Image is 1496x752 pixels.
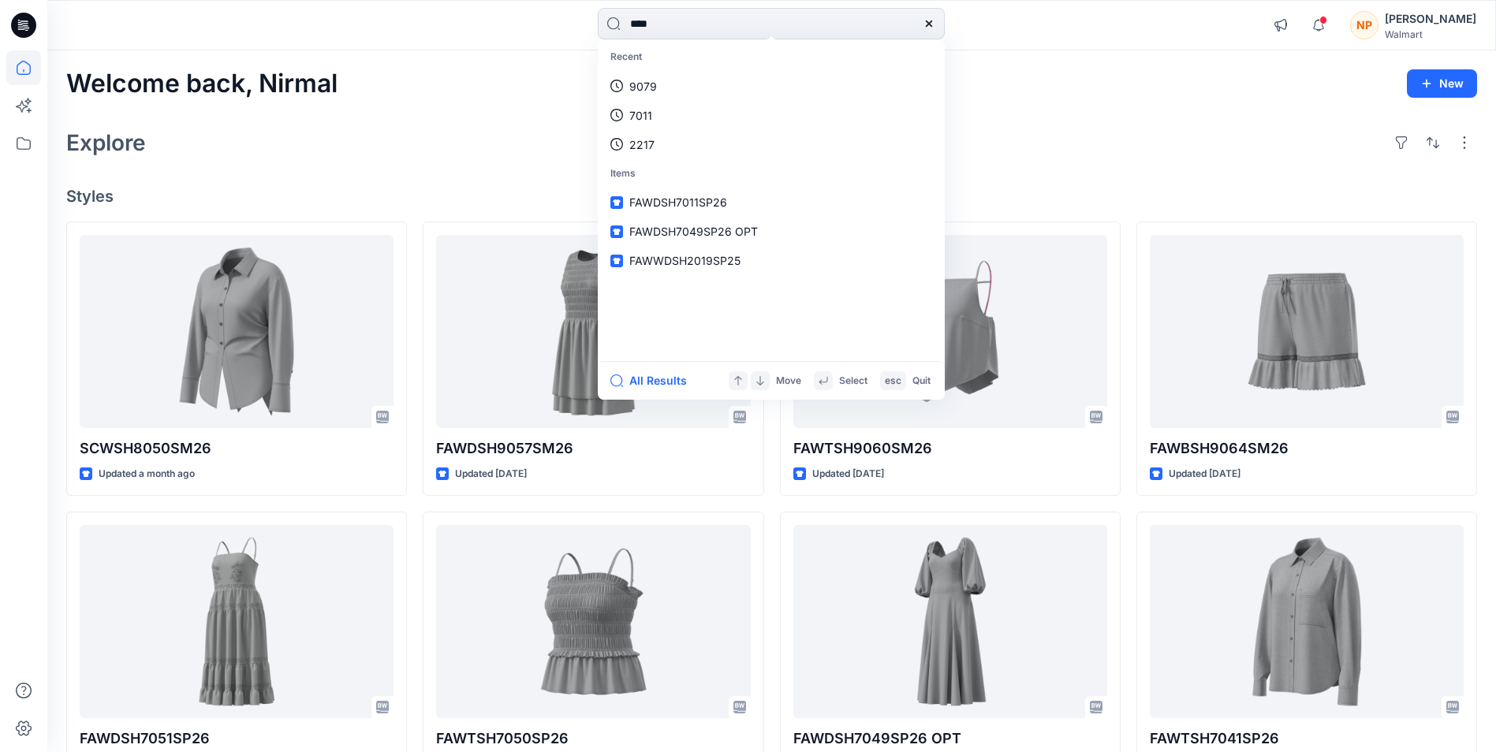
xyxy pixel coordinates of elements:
p: Move [776,373,801,389]
p: FAWDSH9057SM26 [436,437,750,460]
p: FAWDSH7049SP26 OPT [793,728,1107,750]
button: All Results [610,371,697,390]
p: 9079 [629,78,657,95]
div: [PERSON_NAME] [1385,9,1476,28]
p: FAWTSH7050SP26 [436,728,750,750]
a: FAWBSH9064SM26 [1150,235,1464,428]
a: FAWTSH7041SP26 [1150,525,1464,718]
a: FAWWDSH2019SP25 [601,246,942,275]
h2: Explore [66,130,146,155]
p: Recent [601,43,942,72]
p: Quit [912,373,931,389]
span: FAWDSH7049SP26 OPT [629,225,758,238]
a: SCWSH8050SM26 [80,235,394,428]
p: Updated a month ago [99,466,195,482]
a: FAWTSH9060SM26 [793,235,1107,428]
h2: Welcome back, Nirmal [66,69,338,99]
a: 7011 [601,101,942,130]
a: FAWDSH7011SP26 [601,188,942,217]
p: 7011 [629,107,652,124]
p: esc [885,373,901,389]
p: FAWTSH9060SM26 [793,437,1107,460]
p: SCWSH8050SM26 [80,437,394,460]
p: Select [839,373,867,389]
div: NP [1350,11,1378,39]
p: FAWBSH9064SM26 [1150,437,1464,460]
a: FAWDSH7049SP26 OPT [601,217,942,246]
a: 2217 [601,130,942,159]
a: 9079 [601,72,942,101]
p: Updated [DATE] [455,466,527,482]
p: Items [601,159,942,188]
a: FAWDSH9057SM26 [436,235,750,428]
button: New [1407,69,1477,98]
p: Updated [DATE] [1169,466,1240,482]
h4: Styles [66,187,1477,206]
a: FAWDSH7051SP26 [80,525,394,718]
a: FAWDSH7049SP26 OPT [793,525,1107,718]
span: FAWDSH7011SP26 [629,195,727,209]
p: 2217 [629,136,655,153]
p: FAWTSH7041SP26 [1150,728,1464,750]
a: FAWTSH7050SP26 [436,525,750,718]
p: Updated [DATE] [812,466,884,482]
span: FAWWDSH2019SP25 [629,254,741,267]
p: FAWDSH7051SP26 [80,728,394,750]
div: Walmart [1385,28,1476,40]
